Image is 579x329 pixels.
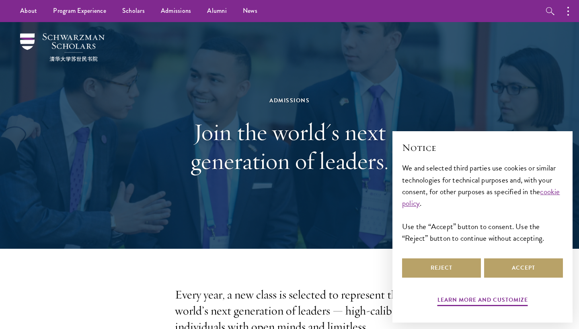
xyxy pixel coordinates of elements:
button: Accept [484,258,563,278]
img: Schwarzman Scholars [20,33,105,61]
a: cookie policy [402,186,560,209]
h2: Notice [402,141,563,154]
button: Learn more and customize [437,295,528,307]
h1: Join the world's next generation of leaders. [151,118,428,175]
div: We and selected third parties use cookies or similar technologies for technical purposes and, wit... [402,162,563,244]
div: Admissions [151,95,428,106]
button: Reject [402,258,481,278]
